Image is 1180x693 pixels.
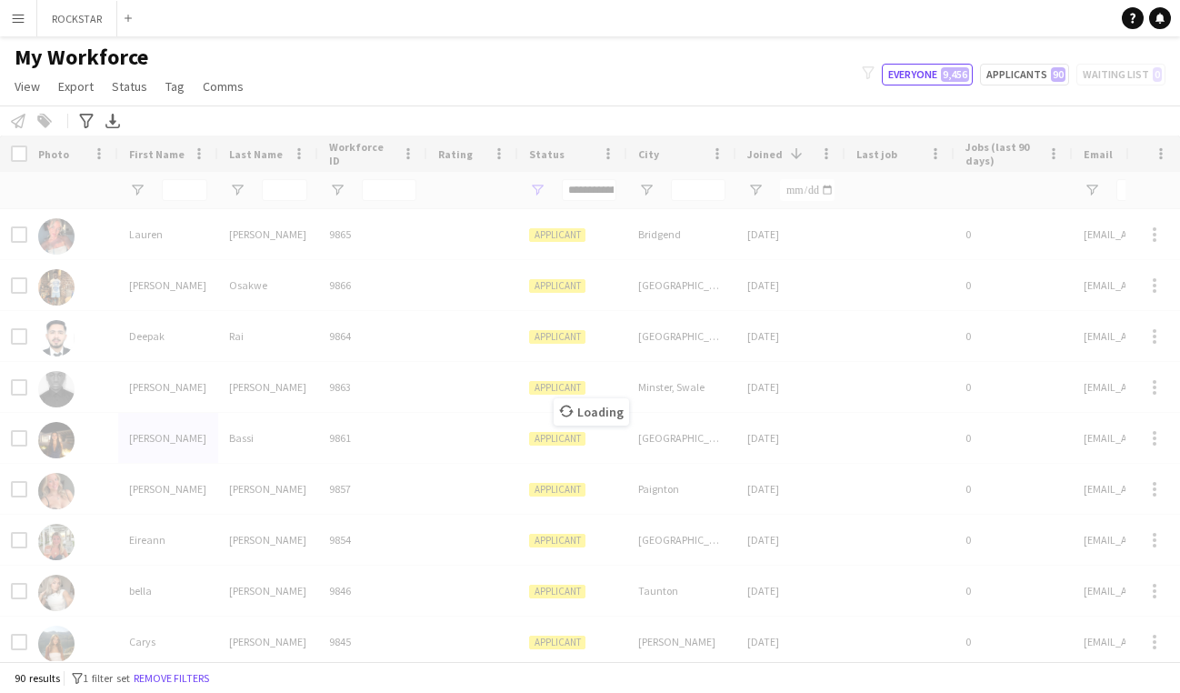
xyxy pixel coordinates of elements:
app-action-btn: Export XLSX [102,110,124,132]
a: Status [105,75,155,98]
a: Tag [158,75,192,98]
span: Export [58,78,94,95]
span: Loading [554,398,629,426]
button: Remove filters [130,668,213,688]
span: View [15,78,40,95]
span: Tag [165,78,185,95]
app-action-btn: Advanced filters [75,110,97,132]
span: My Workforce [15,44,148,71]
a: Export [51,75,101,98]
span: 90 [1051,67,1065,82]
span: Comms [203,78,244,95]
span: Status [112,78,147,95]
button: Applicants90 [980,64,1069,85]
a: View [7,75,47,98]
a: Comms [195,75,251,98]
button: ROCKSTAR [37,1,117,36]
span: 9,456 [941,67,969,82]
span: 1 filter set [83,671,130,685]
button: Everyone9,456 [882,64,973,85]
